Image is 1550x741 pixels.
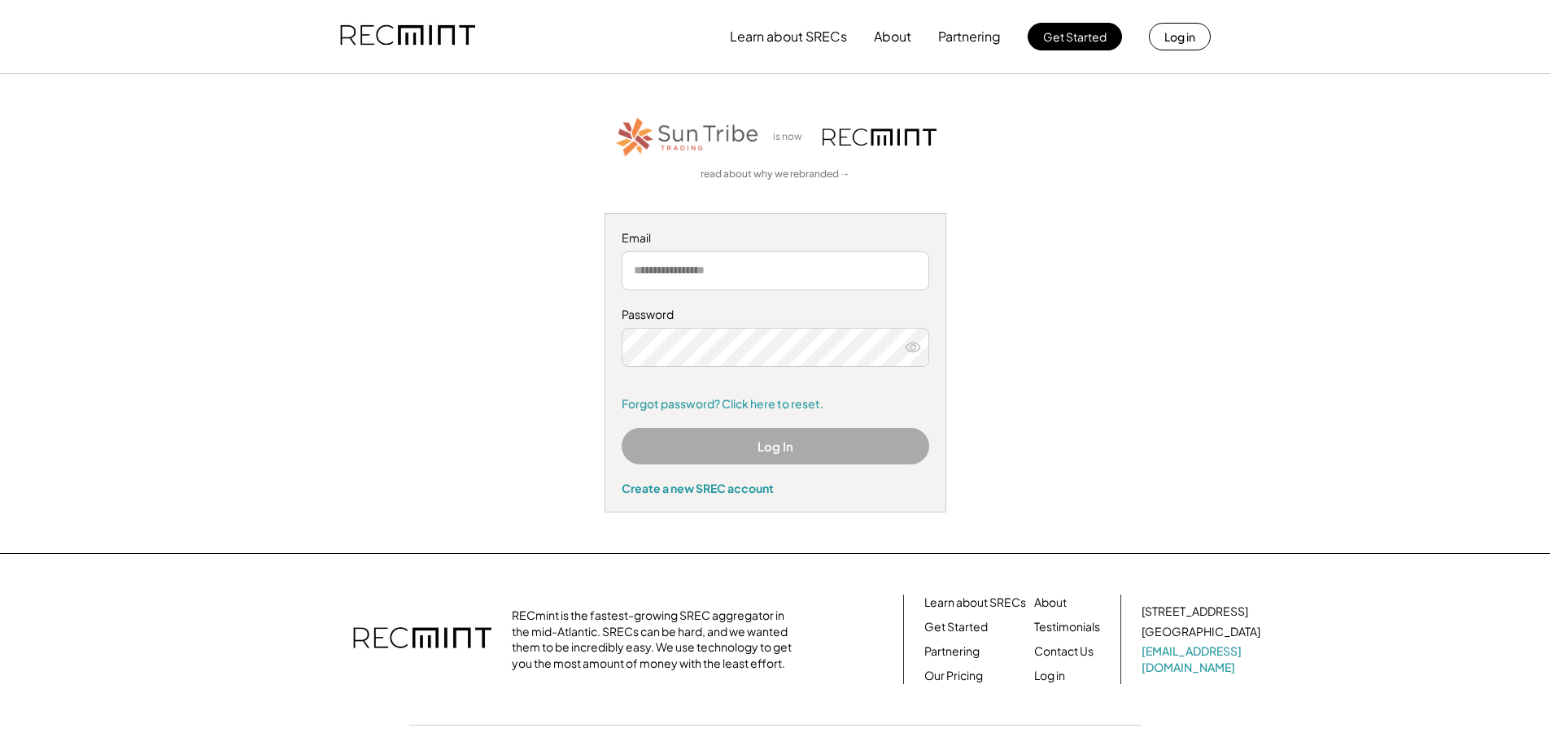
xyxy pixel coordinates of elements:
button: About [874,20,911,53]
a: read about why we rebranded → [701,168,850,181]
img: recmint-logotype%403x.png [353,611,491,668]
img: recmint-logotype%403x.png [823,129,937,146]
a: Get Started [924,619,988,635]
button: Get Started [1028,23,1122,50]
button: Partnering [938,20,1001,53]
a: Learn about SRECs [924,595,1026,611]
div: [STREET_ADDRESS] [1142,604,1248,620]
button: Log In [622,428,929,464]
div: Email [622,230,929,246]
div: [GEOGRAPHIC_DATA] [1142,624,1260,640]
a: Testimonials [1034,619,1100,635]
a: Forgot password? Click here to reset. [622,396,929,412]
a: Log in [1034,668,1065,684]
a: [EMAIL_ADDRESS][DOMAIN_NAME] [1142,643,1264,675]
img: STT_Horizontal_Logo%2B-%2BColor.png [614,115,761,159]
div: Create a new SREC account [622,481,929,495]
a: About [1034,595,1067,611]
a: Our Pricing [924,668,983,684]
div: Password [622,307,929,323]
div: is now [769,130,814,144]
img: recmint-logotype%403x.png [340,9,475,64]
a: Contact Us [1034,643,1094,660]
div: RECmint is the fastest-growing SREC aggregator in the mid-Atlantic. SRECs can be hard, and we wan... [512,608,801,671]
button: Log in [1149,23,1211,50]
a: Partnering [924,643,980,660]
button: Learn about SRECs [730,20,847,53]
